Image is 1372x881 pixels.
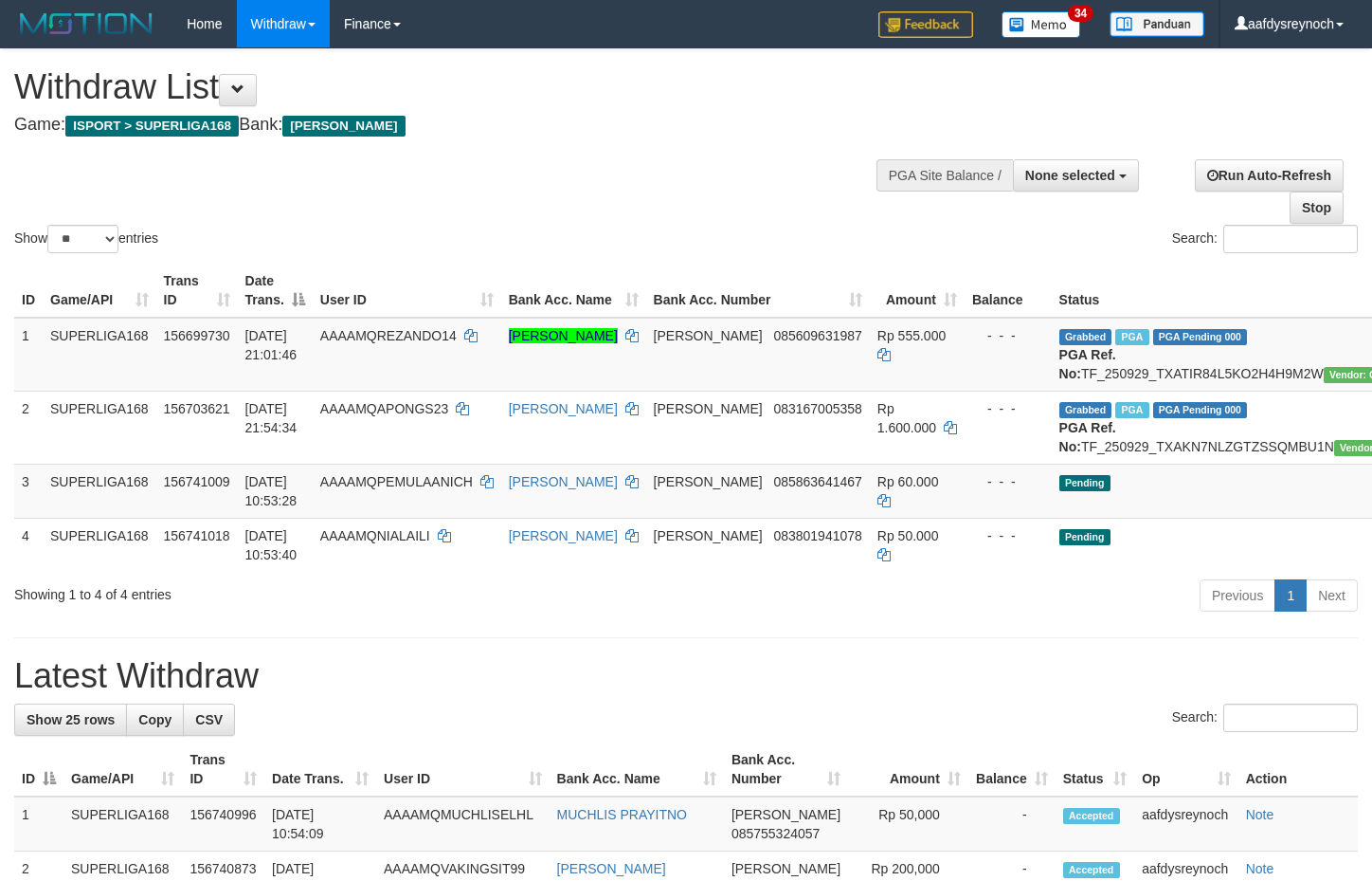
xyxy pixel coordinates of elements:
th: Bank Acc. Number: activate to sort column ascending [646,264,870,318]
th: ID: activate to sort column descending [14,743,63,797]
span: 156741009 [164,474,230,489]
span: [PERSON_NAME] [282,116,405,137]
th: Balance: activate to sort column ascending [968,743,1056,797]
a: Previous [1200,579,1275,612]
span: [DATE] 21:54:34 [245,401,298,435]
th: Trans ID: activate to sort column ascending [156,264,238,318]
span: [PERSON_NAME] [654,401,763,416]
span: CSV [195,712,223,727]
th: Balance [965,264,1052,318]
span: Grabbed [1059,402,1112,418]
span: PGA Pending [1153,329,1248,345]
th: Amount: activate to sort column ascending [870,264,965,318]
span: Pending [1059,529,1110,545]
input: Search: [1223,704,1358,732]
td: 1 [14,318,43,392]
span: Marked by aafchhiseyha [1115,402,1148,418]
span: ISPORT > SUPERLIGA168 [65,116,239,137]
span: AAAAMQNIALAILI [320,528,430,543]
th: Op: activate to sort column ascending [1134,743,1238,797]
div: Showing 1 to 4 of 4 entries [14,578,557,604]
img: MOTION_logo.png [14,9,158,38]
a: Copy [126,704,184,736]
a: [PERSON_NAME] [509,528,618,543]
a: [PERSON_NAME] [509,401,618,416]
label: Search: [1172,225,1358,253]
div: PGA Site Balance / [876,159,1013,192]
button: None selected [1013,159,1139,192]
h1: Withdraw List [14,68,895,106]
td: 2 [14,391,43,464]
span: [PERSON_NAME] [654,528,763,543]
label: Show entries [14,225,158,253]
span: Copy 083801941078 to clipboard [773,528,861,543]
th: Game/API: activate to sort column ascending [43,264,156,318]
th: Bank Acc. Name: activate to sort column ascending [501,264,646,318]
td: [DATE] 10:54:09 [264,797,376,852]
span: Copy 085755324057 to clipboard [731,826,820,841]
span: [PERSON_NAME] [654,474,763,489]
span: [PERSON_NAME] [654,328,763,343]
td: aafdysreynoch [1134,797,1238,852]
span: [DATE] 10:53:40 [245,528,298,562]
div: - - - [972,326,1044,345]
span: Pending [1059,475,1110,491]
div: - - - [972,399,1044,418]
span: [PERSON_NAME] [731,861,840,876]
img: Button%20Memo.svg [1002,11,1081,38]
span: [DATE] 21:01:46 [245,328,298,362]
th: Status: activate to sort column ascending [1056,743,1134,797]
td: Rp 50,000 [848,797,968,852]
img: panduan.png [1110,11,1204,37]
span: Rp 1.600.000 [877,401,936,435]
th: Action [1238,743,1358,797]
th: Date Trans.: activate to sort column descending [238,264,313,318]
span: Accepted [1063,862,1120,878]
td: SUPERLIGA168 [43,518,156,572]
th: Date Trans.: activate to sort column ascending [264,743,376,797]
span: Copy [138,712,171,727]
th: User ID: activate to sort column ascending [376,743,550,797]
th: ID [14,264,43,318]
td: - [968,797,1056,852]
h1: Latest Withdraw [14,657,1358,695]
th: Trans ID: activate to sort column ascending [182,743,264,797]
a: 1 [1274,579,1307,612]
span: Marked by aafchhiseyha [1115,329,1148,345]
td: SUPERLIGA168 [63,797,182,852]
span: Copy 085863641467 to clipboard [773,474,861,489]
td: SUPERLIGA168 [43,464,156,518]
img: Feedback.jpg [878,11,973,38]
td: 3 [14,464,43,518]
label: Search: [1172,704,1358,732]
th: Amount: activate to sort column ascending [848,743,968,797]
input: Search: [1223,225,1358,253]
span: None selected [1025,168,1115,183]
span: AAAAMQPEMULAANICH [320,474,473,489]
span: Copy 083167005358 to clipboard [773,401,861,416]
span: Rp 60.000 [877,474,939,489]
a: [PERSON_NAME] [509,328,618,343]
select: Showentries [47,225,118,253]
td: 156740996 [182,797,264,852]
a: Run Auto-Refresh [1195,159,1344,192]
th: User ID: activate to sort column ascending [313,264,501,318]
span: 156703621 [164,401,230,416]
span: Rp 555.000 [877,328,946,343]
td: 1 [14,797,63,852]
a: MUCHLIS PRAYITNO [557,807,687,822]
span: Grabbed [1059,329,1112,345]
td: SUPERLIGA168 [43,318,156,392]
th: Bank Acc. Name: activate to sort column ascending [550,743,724,797]
td: AAAAMQMUCHLISELHL [376,797,550,852]
th: Bank Acc. Number: activate to sort column ascending [724,743,848,797]
span: 34 [1068,5,1093,22]
h4: Game: Bank: [14,116,895,135]
a: [PERSON_NAME] [557,861,666,876]
a: Note [1246,861,1274,876]
div: - - - [972,472,1044,491]
span: Copy 085609631987 to clipboard [773,328,861,343]
a: Note [1246,807,1274,822]
span: PGA Pending [1153,402,1248,418]
td: 4 [14,518,43,572]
